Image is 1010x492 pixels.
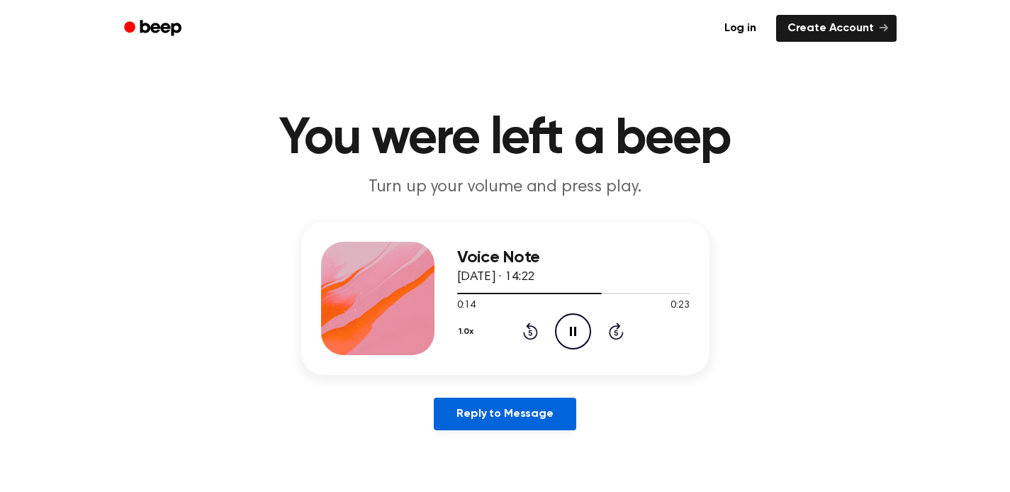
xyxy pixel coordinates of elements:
span: 0:14 [457,298,476,313]
p: Turn up your volume and press play. [233,176,778,199]
button: 1.0x [457,320,479,344]
span: 0:23 [670,298,689,313]
a: Reply to Message [434,398,576,430]
a: Beep [114,15,194,43]
span: [DATE] · 14:22 [457,271,535,284]
h1: You were left a beep [142,113,868,164]
h3: Voice Note [457,248,690,267]
a: Log in [713,15,768,42]
a: Create Account [776,15,897,42]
